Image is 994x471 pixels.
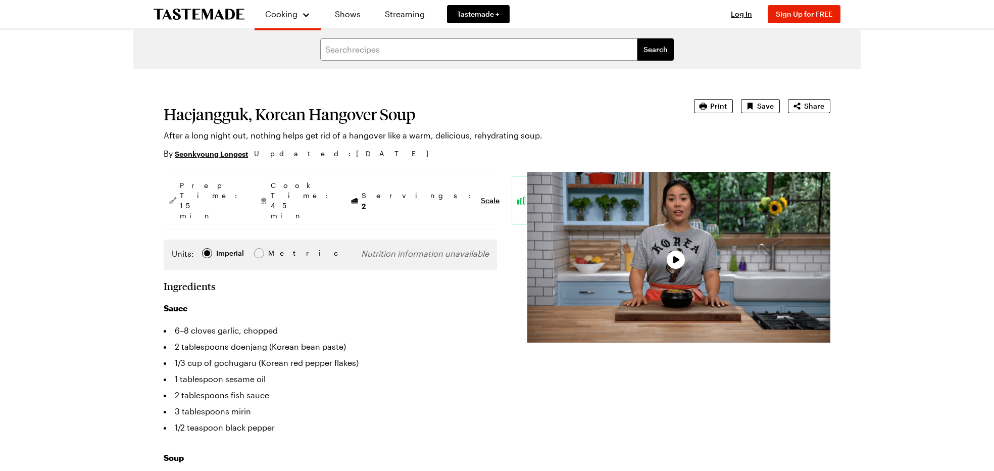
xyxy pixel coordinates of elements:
h2: Ingredients [164,280,216,292]
button: Log In [721,9,762,19]
button: Scale [481,196,500,206]
span: Nutrition information unavailable [361,249,489,258]
button: Print [694,99,733,113]
button: filters [637,38,674,61]
h3: Soup [164,452,497,464]
div: Metric [268,248,289,259]
div: Imperial [216,248,244,259]
span: Cook Time: 45 min [271,180,333,221]
span: Sign Up for FREE [776,10,832,18]
li: 1/2 teaspoon black pepper [164,419,497,436]
p: By [164,148,248,160]
span: Print [710,101,727,111]
span: Log In [731,10,752,18]
button: Play Video [667,251,685,269]
span: Cooking [265,9,297,19]
video-js: Video Player [527,172,830,343]
label: Units: [172,248,194,260]
span: Tastemade + [457,9,500,19]
button: Share [788,99,830,113]
li: 2 tablespoons doenjang (Korean bean paste) [164,339,497,355]
span: Servings: [362,191,476,211]
span: Save [757,101,774,111]
span: Search [643,44,668,55]
span: Metric [268,248,290,259]
h3: Sauce [164,302,497,314]
a: To Tastemade Home Page [154,9,244,20]
li: 6–8 cloves garlic, chopped [164,322,497,339]
button: Cooking [265,4,311,24]
a: Tastemade + [447,5,510,23]
span: Updated : [DATE] [254,148,438,159]
li: 1/3 cup of gochugaru (Korean red pepper flakes) [164,355,497,371]
span: Share [804,101,824,111]
p: After a long night out, nothing helps get rid of a hangover like a warm, delicious, rehydrating s... [164,129,666,142]
span: Prep Time: 15 min [180,180,242,221]
button: Save recipe [741,99,780,113]
button: Sign Up for FREE [768,5,840,23]
div: Imperial Metric [172,248,289,262]
a: seonkyoung longest [175,148,248,159]
li: 2 tablespoons fish sauce [164,387,497,403]
h1: Haejangguk, Korean Hangover Soup [164,105,666,123]
span: 2 [362,201,366,210]
li: 1 tablespoon sesame oil [164,371,497,387]
span: Imperial [216,248,245,259]
li: 3 tablespoons mirin [164,403,497,419]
